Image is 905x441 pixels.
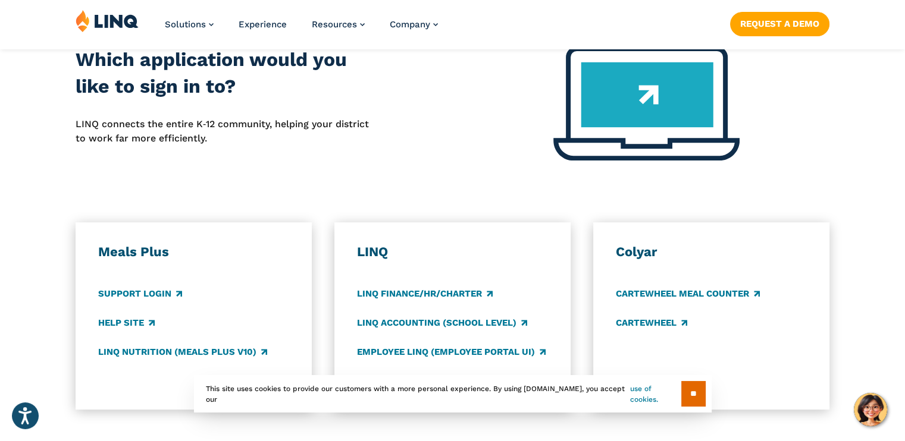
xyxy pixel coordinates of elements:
button: Hello, have a question? Let’s chat. [854,393,887,426]
img: LINQ | K‑12 Software [76,10,139,32]
h3: Colyar [616,244,807,260]
div: This site uses cookies to provide our customers with a more personal experience. By using [DOMAIN... [194,375,712,412]
nav: Button Navigation [730,10,829,36]
a: Request a Demo [730,12,829,36]
span: Company [390,19,430,30]
a: Help Site [98,316,155,329]
h2: Which application would you like to sign in to? [76,46,377,100]
a: Solutions [165,19,214,30]
a: LINQ Finance/HR/Charter [357,287,493,300]
a: Resources [312,19,365,30]
a: CARTEWHEEL [616,316,687,329]
span: Solutions [165,19,206,30]
nav: Primary Navigation [165,10,438,49]
a: Employee LINQ (Employee Portal UI) [357,345,546,358]
p: LINQ connects the entire K‑12 community, helping your district to work far more efficiently. [76,117,377,146]
span: Resources [312,19,357,30]
a: Support Login [98,287,182,300]
a: Company [390,19,438,30]
a: LINQ Nutrition (Meals Plus v10) [98,345,267,358]
h3: Meals Plus [98,244,289,260]
h3: LINQ [357,244,548,260]
a: LINQ Accounting (school level) [357,316,527,329]
a: CARTEWHEEL Meal Counter [616,287,760,300]
a: use of cookies. [630,383,681,405]
a: Experience [239,19,287,30]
